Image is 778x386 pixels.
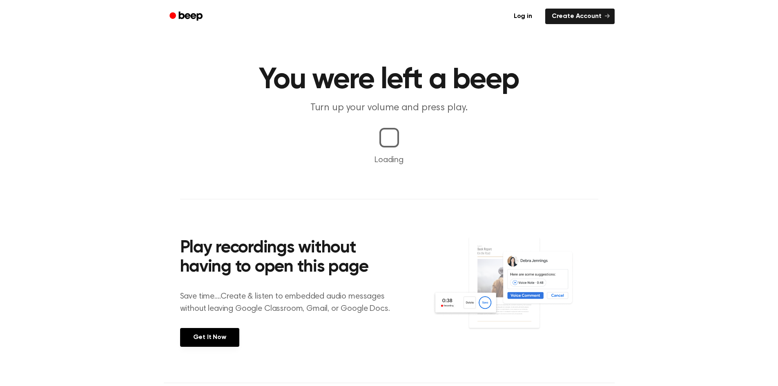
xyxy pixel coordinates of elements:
a: Log in [506,7,540,26]
a: Create Account [545,9,615,24]
h2: Play recordings without having to open this page [180,239,400,277]
p: Turn up your volume and press play. [232,101,546,115]
a: Get It Now [180,328,239,347]
h1: You were left a beep [180,65,598,95]
a: Beep [164,9,210,25]
p: Save time....Create & listen to embedded audio messages without leaving Google Classroom, Gmail, ... [180,290,400,315]
p: Loading [10,154,768,166]
img: Voice Comments on Docs and Recording Widget [432,236,598,346]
